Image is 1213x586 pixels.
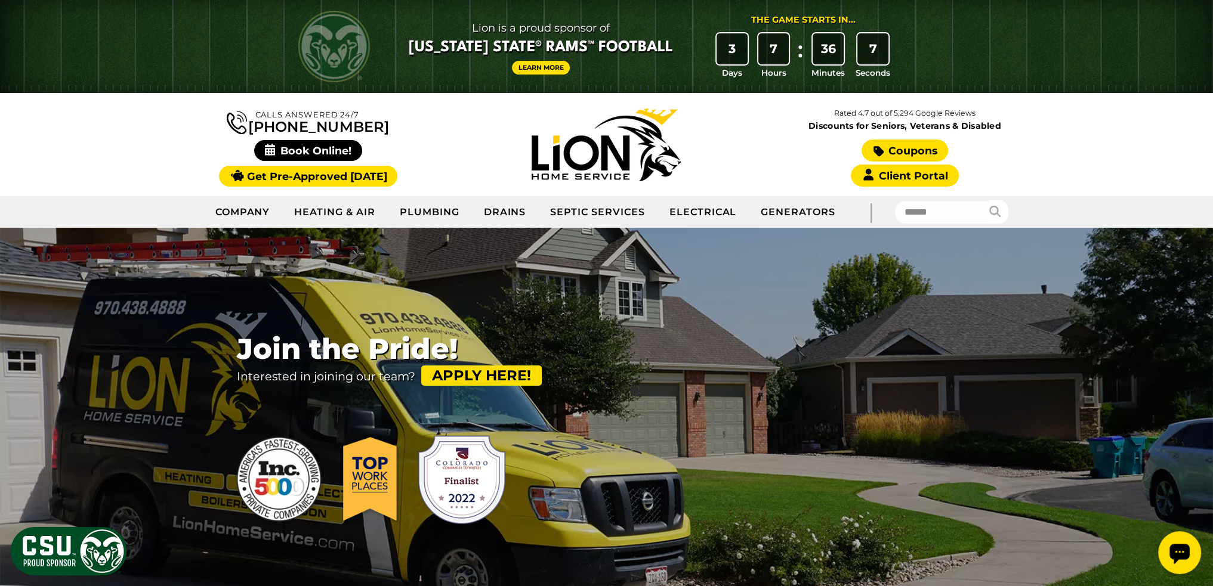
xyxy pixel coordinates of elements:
a: Get Pre-Approved [DATE] [219,166,397,187]
div: The Game Starts in... [751,14,856,27]
a: Heating & Air [282,197,387,227]
p: Interested in joining our team? [237,365,542,386]
a: Apply Here! [421,365,542,386]
img: Ranked on Inc 5000 [232,432,328,528]
a: Electrical [658,197,749,227]
div: 36 [813,33,844,64]
div: : [794,33,806,79]
span: [US_STATE] State® Rams™ Football [409,38,673,58]
div: 3 [717,33,748,64]
span: Minutes [811,67,845,79]
span: Seconds [856,67,890,79]
span: Discounts for Seniors, Veterans & Disabled [758,122,1052,130]
img: Top WorkPlaces [338,432,404,528]
div: Open chat widget [5,5,48,48]
span: Book Online! [254,140,362,161]
p: Rated 4.7 out of 5,294 Google Reviews [755,107,1054,120]
a: [PHONE_NUMBER] [227,108,389,134]
img: CSU Sponsor Badge [9,525,128,577]
div: | [847,196,895,228]
span: Days [722,67,742,79]
img: Colorado Companies to Watch Finalist 2022 [414,432,510,528]
div: 7 [857,33,888,64]
a: Company [203,197,283,227]
a: Generators [749,197,847,227]
span: Lion is a proud sponsor of [409,18,673,38]
img: Lion Home Service [532,108,681,181]
div: 7 [758,33,789,64]
a: Learn More [512,61,570,75]
a: Septic Services [538,197,657,227]
img: CSU Rams logo [298,11,370,82]
a: Coupons [862,139,947,162]
span: Hours [761,67,786,79]
span: Join the Pride! [237,333,542,365]
a: Plumbing [388,197,472,227]
a: Client Portal [851,165,958,187]
a: Drains [472,197,539,227]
